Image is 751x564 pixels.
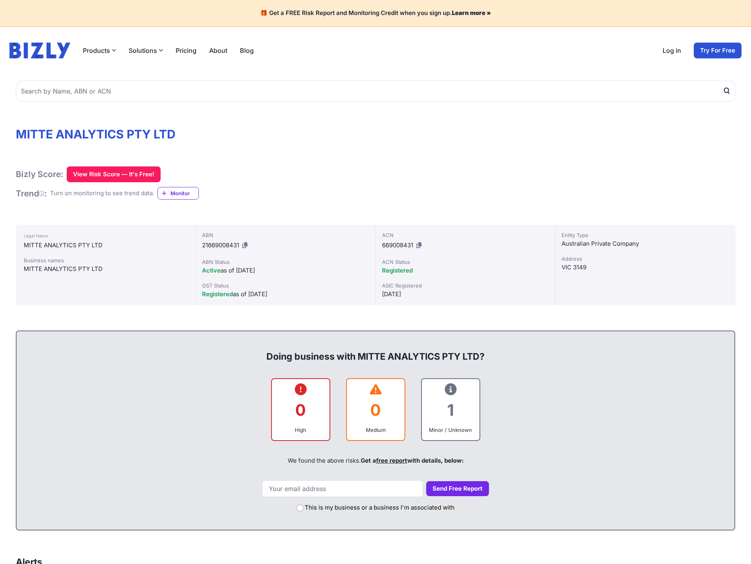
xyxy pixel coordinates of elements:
span: Monitor [170,189,199,197]
a: Try For Free [694,43,742,58]
span: 669008431 [382,241,413,249]
span: Get a with details, below: [361,457,464,464]
div: Business names [24,256,187,264]
div: Turn on monitoring to see trend data. [50,189,154,198]
button: Solutions [129,46,163,55]
a: Learn more » [452,9,491,17]
span: Active [202,267,221,274]
div: ACN [382,231,549,239]
div: Address [562,255,729,263]
label: This is my business or a business I'm associated with [305,503,455,512]
div: Legal Name [24,231,187,241]
div: Entity Type [562,231,729,239]
a: About [209,46,227,55]
h1: Trend : [16,188,47,199]
div: 1 [428,394,473,426]
div: ABN [202,231,369,239]
button: Products [83,46,116,55]
div: 0 [353,394,398,426]
div: as of [DATE] [202,266,369,275]
div: MITTE ANALYTICS PTY LTD [24,264,187,274]
div: Medium [353,426,398,434]
h4: 🎁 Get a FREE Risk Report and Monitoring Credit when you sign up. [9,9,742,17]
div: ACN Status [382,258,549,266]
div: MITTE ANALYTICS PTY LTD [24,241,187,250]
a: Log in [663,46,681,55]
a: Pricing [176,46,197,55]
div: Doing business with MITTE ANALYTICS PTY LTD? [24,338,727,363]
span: Registered [202,290,233,298]
input: Search by Name, ABN or ACN [16,80,735,102]
div: [DATE] [382,289,549,299]
div: Australian Private Company [562,239,729,248]
input: Your email address [262,480,423,497]
a: free report [376,457,407,464]
h1: MITTE ANALYTICS PTY LTD [16,127,735,141]
div: GST Status [202,282,369,289]
div: Minor / Unknown [428,426,473,434]
div: VIC 3149 [562,263,729,272]
div: ASIC Registered [382,282,549,289]
div: as of [DATE] [202,289,369,299]
div: High [278,426,323,434]
span: Registered [382,267,413,274]
a: Monitor [157,187,199,200]
span: 21669008431 [202,241,239,249]
div: 0 [278,394,323,426]
button: View Risk Score — It's Free! [67,166,161,182]
div: ABN Status [202,258,369,266]
button: Send Free Report [426,481,489,497]
div: We found the above risks. [24,447,727,474]
h1: Bizly Score: [16,169,64,179]
a: Blog [240,46,254,55]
